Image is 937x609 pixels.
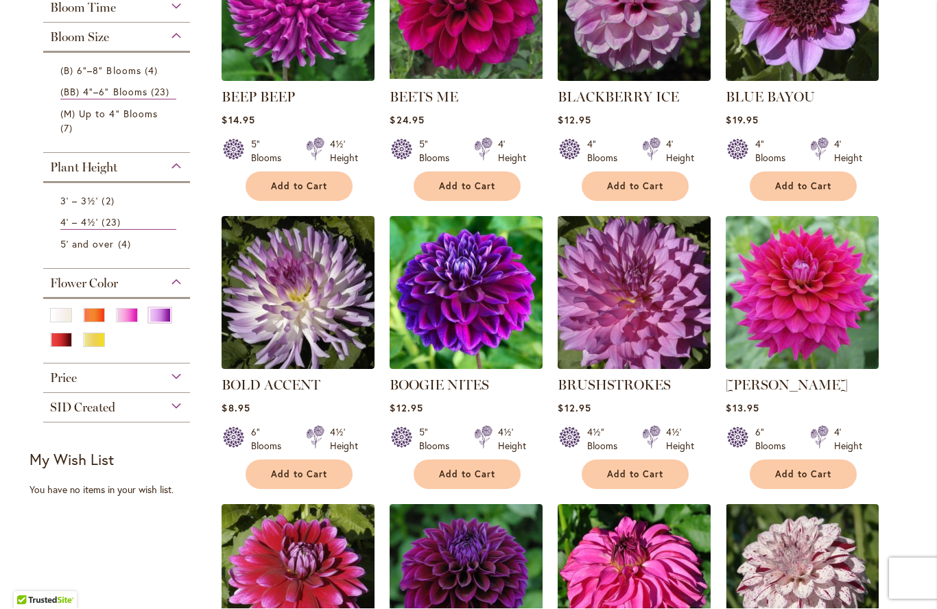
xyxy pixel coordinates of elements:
[50,1,116,16] span: Bloom Time
[558,359,711,372] a: BRUSHSTROKES
[251,138,289,165] div: 5" Blooms
[587,426,626,453] div: 4½" Blooms
[60,85,176,100] a: (BB) 4"–6" Blooms 23
[558,377,671,394] a: BRUSHSTROKES
[726,114,758,127] span: $19.95
[390,402,423,415] span: $12.95
[10,560,49,599] iframe: Launch Accessibility Center
[50,276,118,291] span: Flower Color
[102,215,123,230] span: 23
[498,138,526,165] div: 4' Height
[60,121,76,136] span: 7
[60,195,98,208] span: 3' – 3½'
[726,359,879,372] a: CHLOE JANAE
[834,426,862,453] div: 4' Height
[29,483,213,497] div: You have no items in your wish list.
[60,64,176,78] a: (B) 6"–8" Blooms 4
[558,217,711,370] img: BRUSHSTROKES
[834,138,862,165] div: 4' Height
[222,359,375,372] a: BOLD ACCENT
[222,402,250,415] span: $8.95
[118,237,134,252] span: 4
[251,426,289,453] div: 6" Blooms
[726,402,759,415] span: $13.95
[439,469,495,481] span: Add to Cart
[271,469,327,481] span: Add to Cart
[60,194,176,208] a: 3' – 3½' 2
[330,138,358,165] div: 4½' Height
[775,469,831,481] span: Add to Cart
[419,426,458,453] div: 5" Blooms
[607,181,663,193] span: Add to Cart
[414,460,521,490] button: Add to Cart
[60,64,141,77] span: (B) 6"–8" Blooms
[755,138,794,165] div: 4" Blooms
[50,30,109,45] span: Bloom Size
[558,89,679,106] a: BLACKBERRY ICE
[330,426,358,453] div: 4½' Height
[60,215,176,230] a: 4' – 4½' 23
[390,217,543,370] img: BOOGIE NITES
[60,238,115,251] span: 5' and over
[390,114,424,127] span: $24.95
[666,138,694,165] div: 4' Height
[271,181,327,193] span: Add to Cart
[775,181,831,193] span: Add to Cart
[390,377,489,394] a: BOOGIE NITES
[439,181,495,193] span: Add to Cart
[50,371,77,386] span: Price
[222,114,254,127] span: $14.95
[414,172,521,202] button: Add to Cart
[151,85,173,99] span: 23
[390,89,458,106] a: BEETS ME
[246,460,353,490] button: Add to Cart
[145,64,161,78] span: 4
[726,89,815,106] a: BLUE BAYOU
[29,450,114,470] strong: My Wish List
[558,114,591,127] span: $12.95
[419,138,458,165] div: 5" Blooms
[246,172,353,202] button: Add to Cart
[60,216,98,229] span: 4' – 4½'
[222,377,320,394] a: BOLD ACCENT
[498,426,526,453] div: 4½' Height
[102,194,117,208] span: 2
[726,71,879,84] a: BLUE BAYOU
[726,377,848,394] a: [PERSON_NAME]
[755,426,794,453] div: 6" Blooms
[750,460,857,490] button: Add to Cart
[582,460,689,490] button: Add to Cart
[390,359,543,372] a: BOOGIE NITES
[60,108,158,121] span: (M) Up to 4" Blooms
[50,160,117,176] span: Plant Height
[60,107,176,136] a: (M) Up to 4" Blooms 7
[607,469,663,481] span: Add to Cart
[60,86,147,99] span: (BB) 4"–6" Blooms
[222,217,375,370] img: BOLD ACCENT
[558,402,591,415] span: $12.95
[222,89,295,106] a: BEEP BEEP
[222,71,375,84] a: BEEP BEEP
[750,172,857,202] button: Add to Cart
[587,138,626,165] div: 4" Blooms
[582,172,689,202] button: Add to Cart
[50,401,115,416] span: SID Created
[60,237,176,252] a: 5' and over 4
[390,71,543,84] a: BEETS ME
[726,217,879,370] img: CHLOE JANAE
[666,426,694,453] div: 4½' Height
[558,71,711,84] a: BLACKBERRY ICE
